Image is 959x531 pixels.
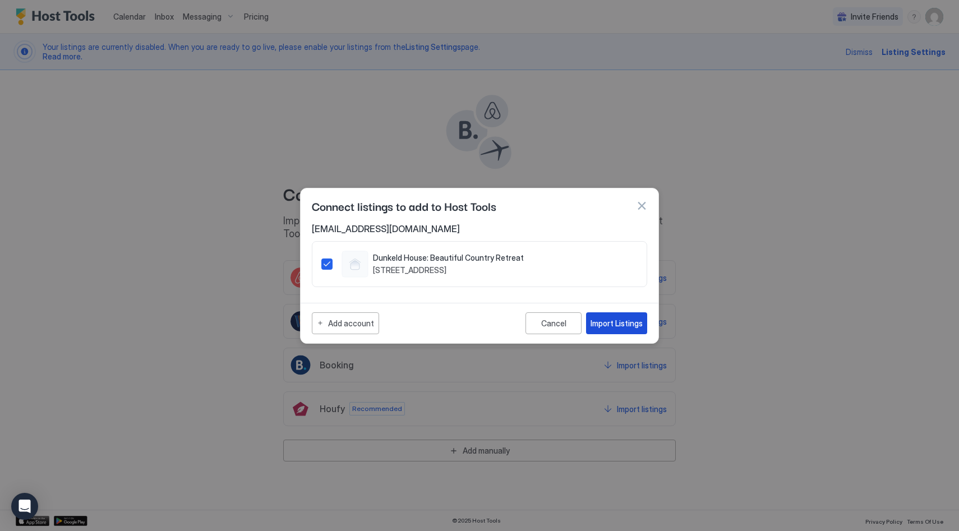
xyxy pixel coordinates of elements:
[591,317,643,329] div: Import Listings
[373,253,524,263] span: Dunkeld House: Beautiful Country Retreat
[312,312,379,334] button: Add account
[312,223,647,234] span: [EMAIL_ADDRESS][DOMAIN_NAME]
[11,493,38,520] div: Open Intercom Messenger
[525,312,582,334] button: Cancel
[586,312,647,334] button: Import Listings
[373,265,524,275] span: [STREET_ADDRESS]
[328,317,374,329] div: Add account
[541,318,566,328] div: Cancel
[321,251,638,278] div: 52645065
[312,197,496,214] span: Connect listings to add to Host Tools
